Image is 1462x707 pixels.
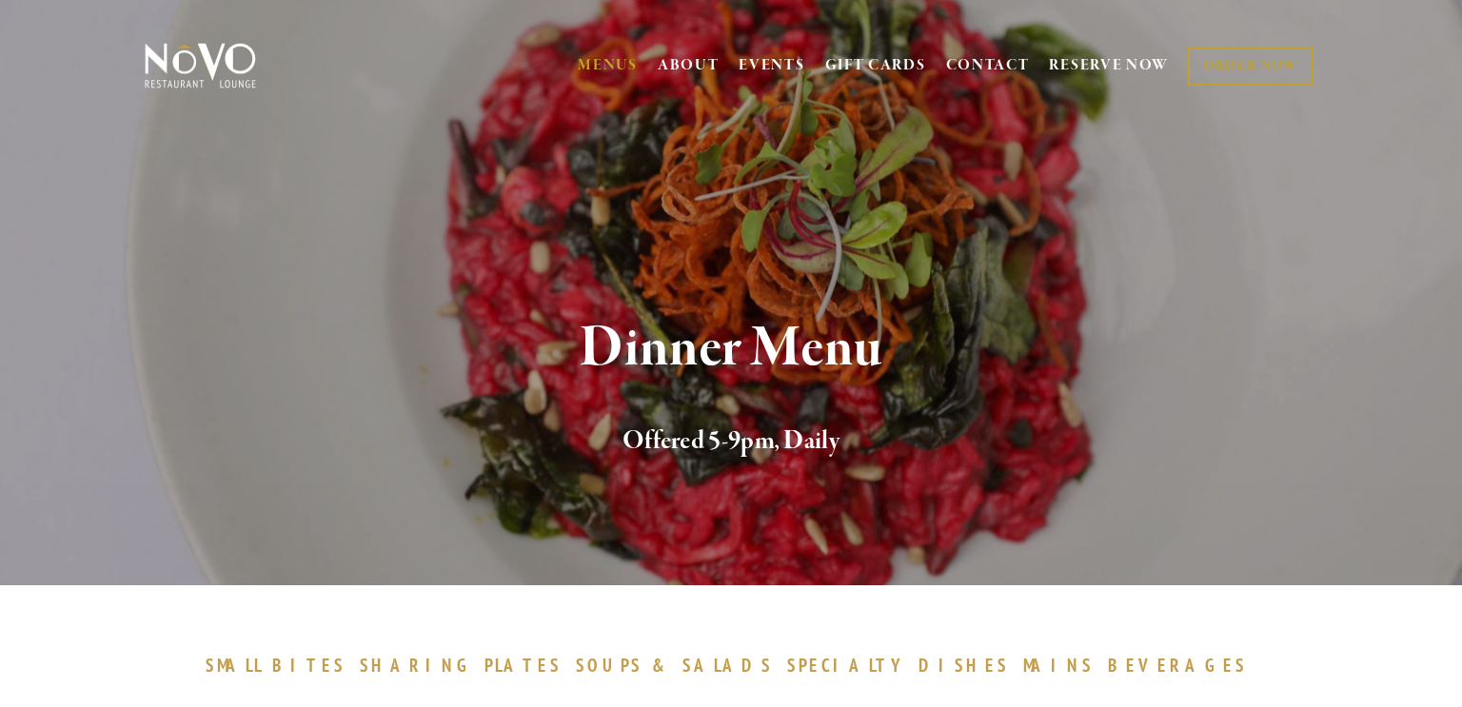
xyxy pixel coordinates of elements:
span: PLATES [484,654,562,677]
span: SHARING [360,654,476,677]
span: MAINS [1023,654,1095,677]
a: BEVERAGES [1108,654,1256,677]
img: Novo Restaurant &amp; Lounge [141,42,260,89]
span: DISHES [919,654,1009,677]
a: SPECIALTYDISHES [787,654,1017,677]
a: SMALLBITES [206,654,355,677]
a: CONTACT [946,48,1030,84]
h2: Offered 5-9pm, Daily [176,422,1286,462]
span: SOUPS [576,654,642,677]
span: SMALL [206,654,263,677]
a: MENUS [578,56,638,75]
span: BEVERAGES [1108,654,1247,677]
a: ORDER NOW [1188,47,1313,86]
span: SPECIALTY [787,654,909,677]
h1: Dinner Menu [176,318,1286,380]
a: SHARINGPLATES [360,654,571,677]
span: SALADS [682,654,774,677]
span: & [652,654,673,677]
a: ABOUT [658,56,720,75]
a: GIFT CARDS [825,48,926,84]
a: EVENTS [739,56,804,75]
a: RESERVE NOW [1049,48,1169,84]
a: SOUPS&SALADS [576,654,782,677]
a: MAINS [1023,654,1104,677]
span: BITES [272,654,346,677]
